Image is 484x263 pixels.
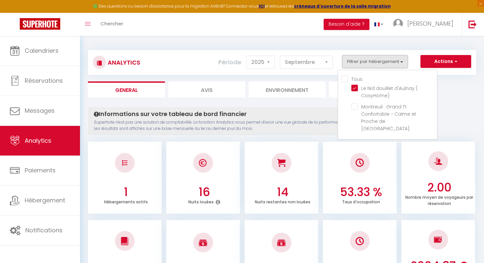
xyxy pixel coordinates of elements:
[356,237,364,245] img: NO IMAGE
[25,226,63,234] span: Notifications
[327,185,395,199] h3: 53.33 %
[420,55,471,68] button: Actions
[294,3,391,9] a: créneaux d'ouverture de la salle migration
[249,81,326,98] li: Environnement
[188,198,214,205] p: Nuits louées
[324,19,369,30] button: Besoin d'aide ?
[100,20,123,27] span: Chercher
[94,119,401,132] p: Superhote n'est pas une solution de comptabilité. La fonction Analytics vous permet d'avoir une v...
[170,185,238,199] h3: 16
[25,106,55,115] span: Messages
[20,18,60,30] img: Super Booking
[106,55,140,70] h3: Analytics
[405,193,473,206] p: Nombre moyen de voyageurs par réservation
[342,55,408,68] button: Filtrer par hébergement
[25,166,56,174] span: Paiements
[104,198,148,205] p: Hébergements actifs
[393,19,403,29] img: ...
[25,46,59,55] span: Calendriers
[255,198,310,205] p: Nuits restantes non louées
[25,136,51,145] span: Analytics
[168,81,245,98] li: Avis
[407,19,453,28] span: [PERSON_NAME]
[361,85,418,99] span: Le Nid douillet d'Aulnay ( CosyHome)
[88,81,165,98] li: General
[25,76,63,85] span: Réservations
[95,13,128,36] a: Chercher
[94,110,401,118] h4: Informations sur votre tableau de bord financier
[25,196,65,204] span: Hébergement
[342,198,380,205] p: Taux d'occupation
[469,20,477,28] img: logout
[218,55,241,70] label: Période
[329,81,406,98] li: Marché
[122,160,127,165] img: NO IMAGE
[434,236,442,244] img: NO IMAGE
[388,13,462,36] a: ... [PERSON_NAME]
[92,185,160,199] h3: 1
[361,103,416,132] span: Montreuil · Grand T1 Confortable - Calme et Proche de [GEOGRAPHIC_DATA]
[248,185,317,199] h3: 14
[259,3,265,9] a: ICI
[405,181,473,194] h3: 2.00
